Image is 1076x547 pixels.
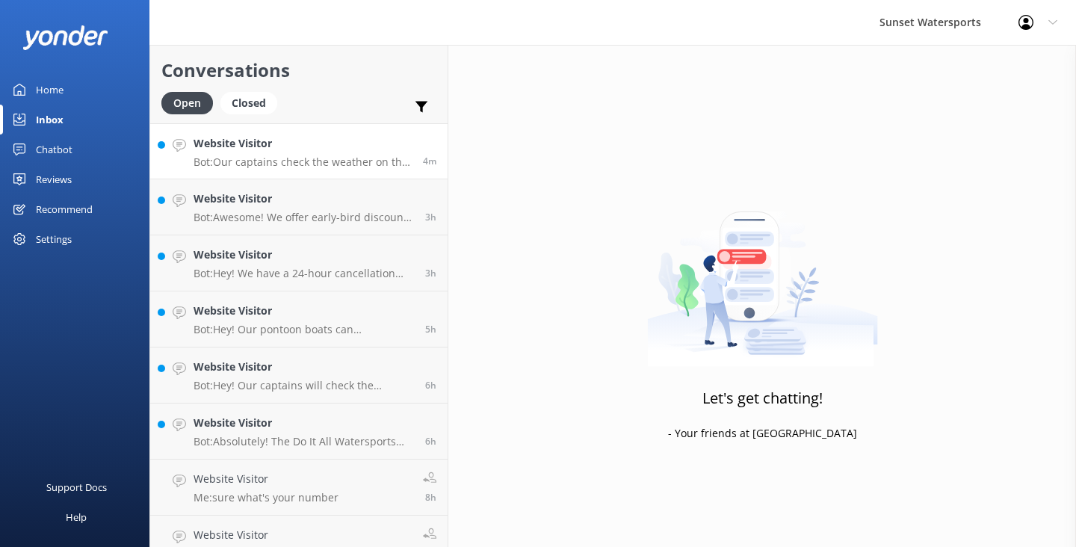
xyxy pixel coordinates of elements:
p: Bot: Hey! Our pontoon boats can accommodate up to 8 people, and unfortunately, we can't make exce... [194,323,414,336]
span: Sep 04 2025 05:31pm (UTC -05:00) America/Cancun [425,267,436,279]
span: Sep 04 2025 09:02pm (UTC -05:00) America/Cancun [423,155,436,167]
h4: Website Visitor [194,135,412,152]
img: artwork of a man stealing a conversation from at giant smartphone [647,180,878,367]
a: Website VisitorBot:Hey! We have a 24-hour cancellation policy. If you cancel your trip at least 2... [150,235,448,291]
div: Settings [36,224,72,254]
div: Support Docs [46,472,107,502]
h4: Website Visitor [194,359,414,375]
a: Website VisitorBot:Hey! Our captains will check the weather on the day of your trip. If condition... [150,347,448,404]
div: Open [161,92,213,114]
h4: Website Visitor [194,191,414,207]
div: Reviews [36,164,72,194]
p: Me: sure what's your number [194,491,338,504]
div: Recommend [36,194,93,224]
span: Sep 04 2025 02:52pm (UTC -05:00) America/Cancun [425,379,436,392]
img: yonder-white-logo.png [22,25,108,50]
h4: Website Visitor [194,303,414,319]
h4: Website Visitor [194,247,414,263]
a: Website VisitorBot:Our captains check the weather on the day of your trip to ensure safety. If co... [150,123,448,179]
h4: Website Visitor [194,527,268,543]
a: Website VisitorBot:Hey! Our pontoon boats can accommodate up to 8 people, and unfortunately, we c... [150,291,448,347]
a: Website VisitorBot:Awesome! We offer early-bird discounts on all of our morning trips when you bo... [150,179,448,235]
span: Sep 04 2025 12:51pm (UTC -05:00) America/Cancun [425,491,436,504]
p: - Your friends at [GEOGRAPHIC_DATA] [668,425,857,442]
h3: Let's get chatting! [702,386,823,410]
span: Sep 04 2025 03:59pm (UTC -05:00) America/Cancun [425,323,436,336]
h4: Website Visitor [194,415,414,431]
p: Bot: Our captains check the weather on the day of your trip to ensure safety. If conditions are u... [194,155,412,169]
div: Inbox [36,105,64,135]
p: Bot: Absolutely! The Do It All Watersports Package is what you're looking for. It includes up to ... [194,435,414,448]
a: Open [161,94,220,111]
a: Website VisitorBot:Absolutely! The Do It All Watersports Package is what you're looking for. It i... [150,404,448,460]
span: Sep 04 2025 02:35pm (UTC -05:00) America/Cancun [425,435,436,448]
div: Help [66,502,87,532]
div: Home [36,75,64,105]
a: Closed [220,94,285,111]
h4: Website Visitor [194,471,338,487]
a: Website VisitorMe:sure what's your number8h [150,460,448,516]
p: Bot: Hey! Our captains will check the weather on the day of your trip. If conditions are unsafe, ... [194,379,414,392]
div: Chatbot [36,135,72,164]
div: Closed [220,92,277,114]
span: Sep 04 2025 05:41pm (UTC -05:00) America/Cancun [425,211,436,223]
h2: Conversations [161,56,436,84]
p: Bot: Awesome! We offer early-bird discounts on all of our morning trips when you book directly wi... [194,211,414,224]
p: Bot: Hey! We have a 24-hour cancellation policy. If you cancel your trip at least 24 hours in adv... [194,267,414,280]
